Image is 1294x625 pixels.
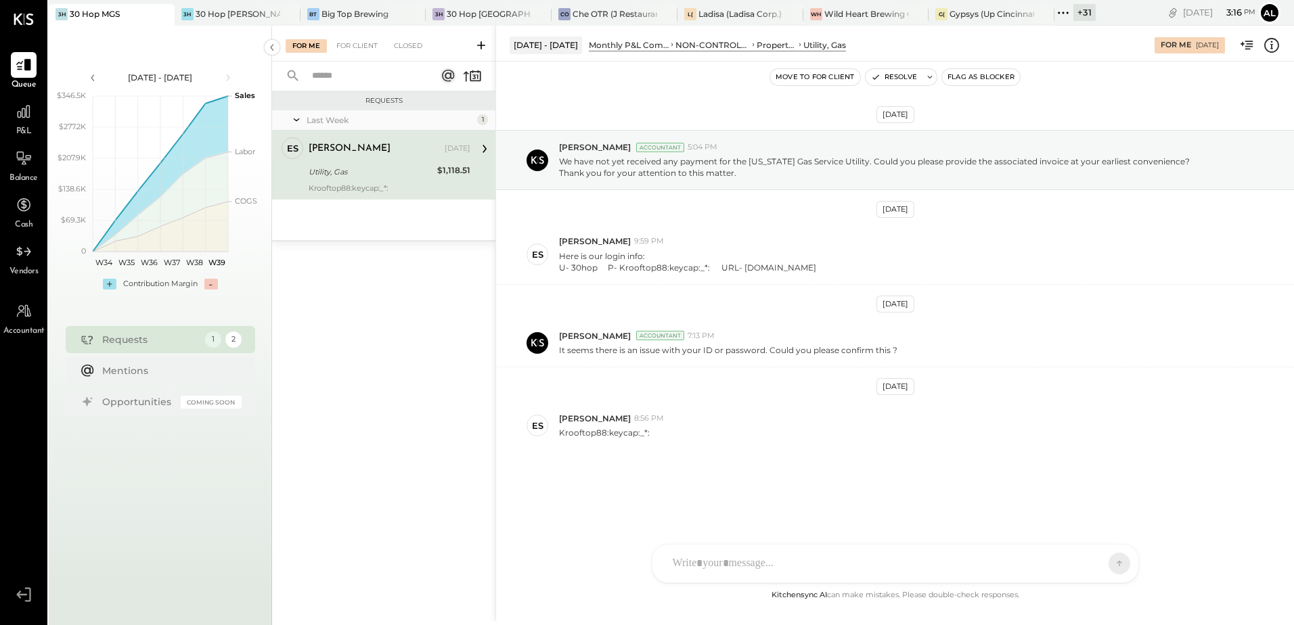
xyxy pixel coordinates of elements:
span: Vendors [9,266,39,278]
a: Vendors [1,239,47,278]
span: [PERSON_NAME] [559,330,631,342]
div: [DATE] [876,106,914,123]
div: [PERSON_NAME] [309,142,391,156]
a: P&L [1,99,47,138]
div: [DATE] [445,143,470,154]
div: Big Top Brewing [321,8,388,20]
text: $207.9K [58,153,86,162]
div: Utility, Gas [803,39,846,51]
div: BT [307,8,319,20]
span: 7:13 PM [688,331,715,342]
div: For Me [1161,40,1191,51]
div: L( [684,8,696,20]
a: Balance [1,145,47,185]
div: Requests [102,333,198,346]
div: 30 Hop [PERSON_NAME] Summit [196,8,280,20]
div: Closed [387,39,429,53]
div: Property Expenses [757,39,797,51]
text: W38 [185,258,202,267]
div: ES [532,419,543,432]
a: Cash [1,192,47,231]
span: [PERSON_NAME] [559,413,631,424]
span: Cash [15,219,32,231]
div: 3H [432,8,445,20]
div: copy link [1166,5,1180,20]
div: For Client [330,39,384,53]
div: [DATE] [876,201,914,218]
div: Accountant [636,331,684,340]
text: W39 [208,258,225,267]
div: 3H [55,8,68,20]
div: WH [810,8,822,20]
text: W37 [163,258,179,267]
div: 1 [477,114,488,125]
div: Utility, Gas [309,165,433,179]
div: [DATE] [876,378,914,395]
div: $1,118.51 [437,164,470,177]
text: Sales [235,91,255,100]
div: Opportunities [102,395,174,409]
div: 3H [181,8,194,20]
div: U- 30hop P- Krooftop88:keycap:_*: URL- [DOMAIN_NAME] [559,262,816,273]
div: Contribution Margin [123,279,198,290]
div: Che OTR (J Restaurant LLC) - Ignite [573,8,657,20]
div: G( [935,8,947,20]
p: It seems there is an issue with your ID or password. Could you please confirm this ? [559,344,897,356]
text: $346.5K [57,91,86,100]
text: W34 [95,258,113,267]
div: [DATE] - [DATE] [103,72,218,83]
span: P&L [16,126,32,138]
span: 8:56 PM [634,413,664,424]
div: Requests [279,96,489,106]
div: Monthly P&L Comparison [589,39,669,51]
text: COGS [235,196,257,206]
span: [PERSON_NAME] [559,235,631,247]
div: 1 [205,331,221,348]
span: 9:59 PM [634,236,664,247]
div: Wild Heart Brewing Company [824,8,909,20]
div: Mentions [102,364,235,377]
span: Balance [9,172,38,185]
p: Krooftop88:keycap:_*: [559,427,650,438]
span: Queue [12,79,37,91]
button: Move to for client [770,69,860,85]
div: ES [287,142,298,155]
div: CO [558,8,571,20]
text: W35 [118,258,135,267]
button: Flag as Blocker [942,69,1020,85]
div: 2 [225,331,242,348]
div: 30 Hop [GEOGRAPHIC_DATA] [447,8,531,20]
text: $277.2K [59,122,86,131]
span: [PERSON_NAME] [559,141,631,153]
div: [DATE] [1196,41,1219,50]
p: Here is our login info: [559,250,816,273]
text: $138.6K [58,184,86,193]
span: 5:04 PM [688,142,717,153]
div: [DATE] - [DATE] [510,37,582,53]
button: Resolve [866,69,922,85]
div: Accountant [636,143,684,152]
div: - [204,279,218,290]
div: Ladisa (Ladisa Corp.) - Ignite [698,8,783,20]
text: Labor [235,147,255,156]
text: W36 [140,258,157,267]
a: Queue [1,52,47,91]
div: Gypsys (Up Cincinnati LLC) - Ignite [950,8,1034,20]
div: + 31 [1073,4,1096,21]
div: Last Week [307,114,474,126]
text: $69.3K [61,215,86,225]
span: Accountant [3,325,45,338]
div: NON-CONTROLLABLE EXPENSES [675,39,750,51]
text: 0 [81,246,86,256]
a: Accountant [1,298,47,338]
div: ES [532,248,543,261]
p: We have not yet received any payment for the [US_STATE] Gas Service Utility. Could you please pro... [559,156,1190,179]
div: + [103,279,116,290]
div: [DATE] [1183,6,1255,19]
div: [DATE] [876,296,914,312]
button: Al [1259,2,1280,24]
div: Krooftop88:keycap:_*: [309,183,470,193]
div: For Me [286,39,327,53]
div: Coming Soon [181,396,242,409]
div: 30 Hop MGS [70,8,120,20]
